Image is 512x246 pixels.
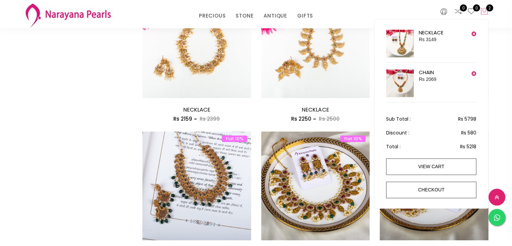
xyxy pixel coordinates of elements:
[183,106,210,114] a: NECKLACE
[467,7,475,16] a: 0
[419,37,436,42] span: Rs 3149
[460,4,467,11] span: 0
[458,115,476,123] span: Rs 5798
[386,158,476,175] a: view cart
[473,4,480,11] span: 0
[199,11,226,21] a: PRECIOUS
[291,115,311,122] span: Rs 2250
[386,143,476,151] h4: Total :
[419,69,434,76] a: CHAIN
[200,115,220,122] span: Rs 2399
[236,11,253,21] a: STONE
[319,115,339,122] span: Rs 2500
[386,182,476,198] a: checkout
[460,143,476,151] span: Rs 5218
[302,106,329,114] a: NECKLACE
[340,135,366,142] span: flat 10%
[419,29,443,36] a: NECKLACE
[386,115,476,123] h4: Sub Total :
[264,11,287,21] a: ANTIQUE
[480,7,488,16] button: 2
[486,4,493,11] span: 2
[297,11,313,21] a: GIFTS
[419,76,436,82] span: Rs 2069
[454,7,462,16] a: 0
[173,115,192,122] span: Rs 2159
[461,129,476,137] span: Rs 580
[386,129,476,137] h4: Discount :
[222,135,247,142] span: flat 10%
